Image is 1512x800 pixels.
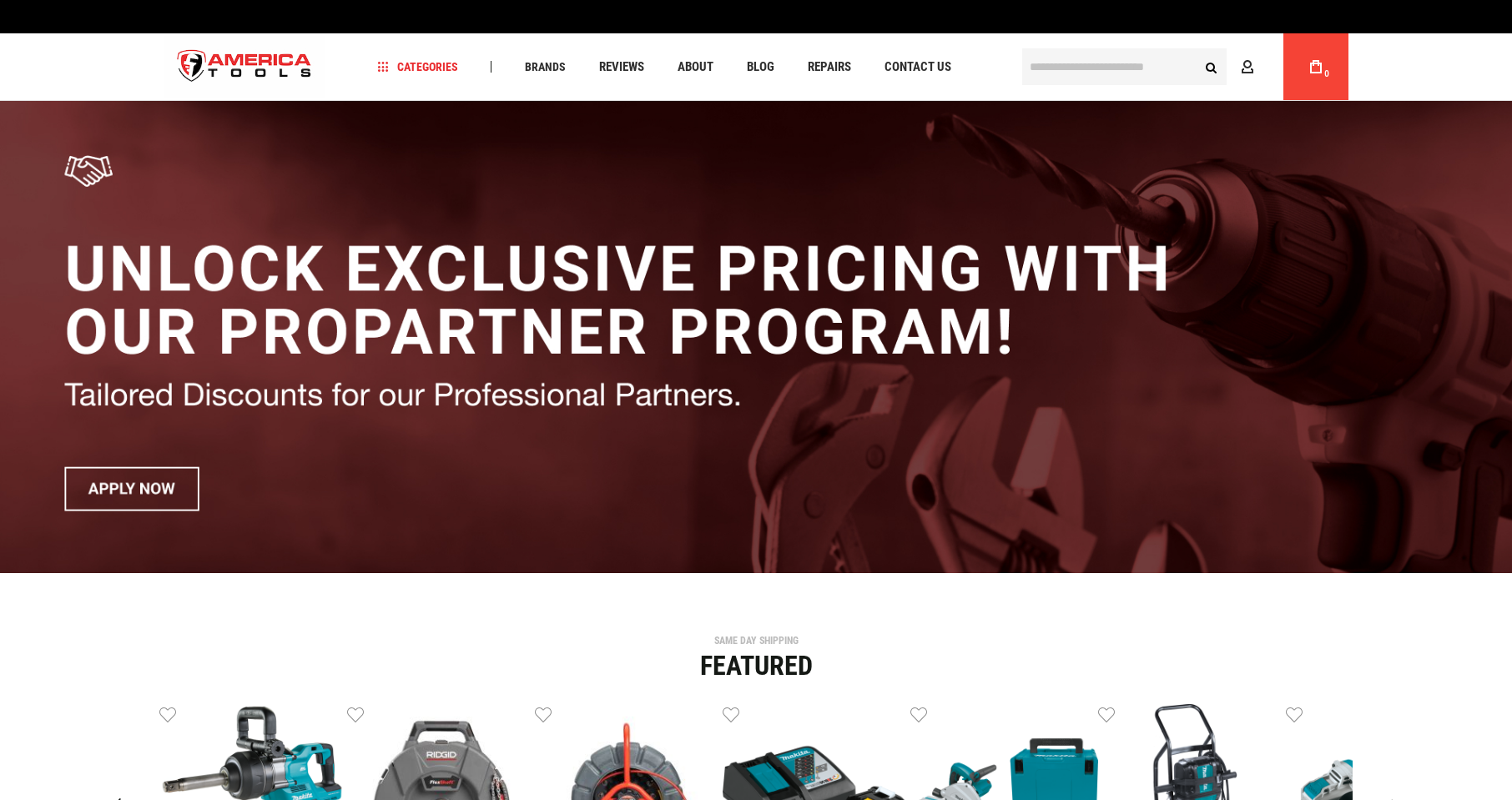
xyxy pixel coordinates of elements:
[808,61,851,73] span: Repairs
[370,56,466,78] a: Categories
[378,61,458,73] span: Categories
[164,36,325,98] a: store logo
[885,61,951,73] span: Contact Us
[739,56,782,78] a: Blog
[525,61,566,73] span: Brands
[599,61,644,73] span: Reviews
[678,61,713,73] span: About
[877,56,959,78] a: Contact Us
[517,56,573,78] a: Brands
[592,56,652,78] a: Reviews
[800,56,859,78] a: Repairs
[1195,51,1227,83] button: Search
[747,61,774,73] span: Blog
[159,652,1353,679] div: Featured
[1324,69,1329,78] span: 0
[1300,33,1332,100] a: 0
[670,56,721,78] a: About
[159,636,1353,646] div: SAME DAY SHIPPING
[164,36,325,98] img: America Tools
